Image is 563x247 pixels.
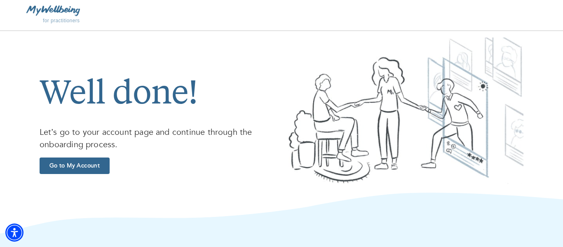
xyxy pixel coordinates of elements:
[26,5,80,16] img: MyWellbeing
[40,126,275,151] p: Let’s go to your account page and continue through the onboarding process.
[40,49,275,114] h1: Well done!
[40,158,110,174] button: Go to My Account
[43,162,106,169] span: Go to My Account
[288,38,523,184] img: Welcome
[43,18,80,24] span: for practitioners
[5,223,23,242] div: Accessibility Menu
